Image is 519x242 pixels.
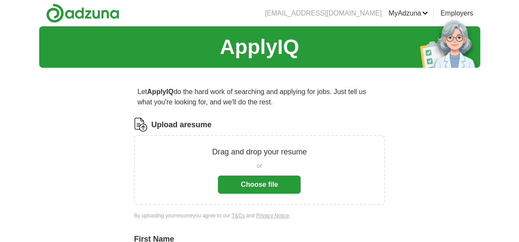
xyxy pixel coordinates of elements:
h1: ApplyIQ [220,31,299,63]
a: Employers [441,8,473,19]
strong: ApplyIQ [147,88,174,95]
button: Choose file [218,176,301,194]
a: Privacy Notice [256,213,289,219]
img: CV Icon [134,118,148,132]
p: Let do the hard work of searching and applying for jobs. Just tell us what you're looking for, an... [134,83,385,111]
span: or [257,161,262,170]
div: By uploading your resume you agree to our and . [134,212,385,220]
img: Adzuna logo [46,3,119,23]
a: MyAdzuna [388,8,428,19]
a: T&Cs [232,213,245,219]
p: Drag and drop your resume [212,146,307,158]
label: Upload a resume [151,119,211,131]
li: [EMAIL_ADDRESS][DOMAIN_NAME] [265,8,382,19]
